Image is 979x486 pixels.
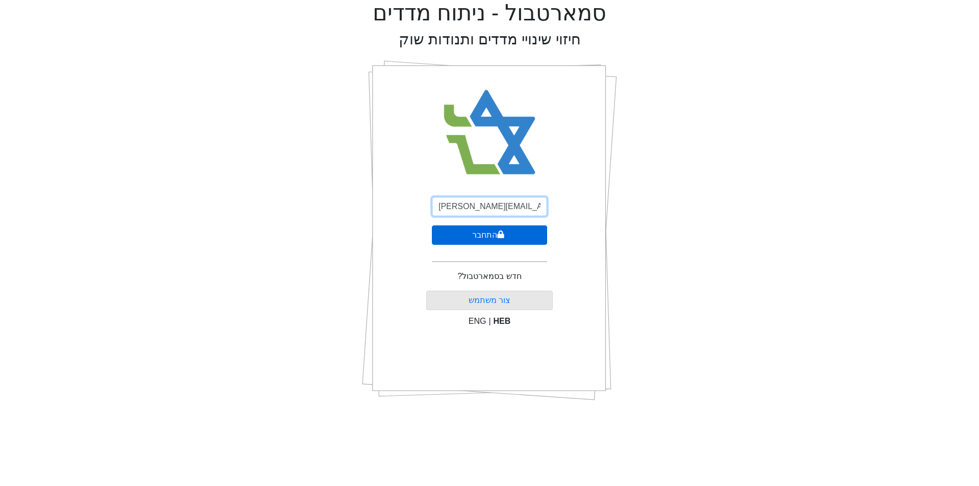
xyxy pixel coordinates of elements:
[494,317,511,325] span: HEB
[469,296,510,304] a: צור משתמש
[469,317,486,325] span: ENG
[457,270,521,283] p: חדש בסמארטבול?
[434,76,545,189] img: Smart Bull
[488,317,491,325] span: |
[432,225,547,245] button: התחבר
[426,291,553,310] button: צור משתמש
[399,31,581,48] h2: חיזוי שינויי מדדים ותנודות שוק
[432,197,547,216] input: אימייל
